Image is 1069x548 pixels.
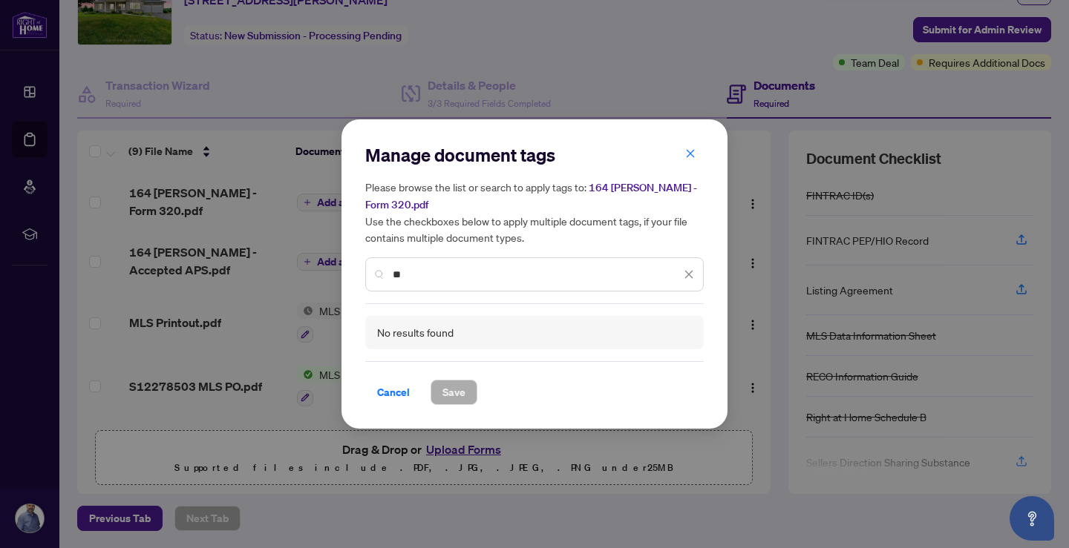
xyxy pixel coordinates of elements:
[1010,496,1054,541] button: Open asap
[365,181,697,211] span: 164 [PERSON_NAME] - Form 320.pdf
[684,269,694,280] span: close
[365,179,704,245] h5: Please browse the list or search to apply tags to: Use the checkboxes below to apply multiple doc...
[377,325,454,341] div: No results found
[377,380,410,404] span: Cancel
[431,380,477,405] button: Save
[365,143,704,167] h2: Manage document tags
[685,148,696,159] span: close
[365,380,422,405] button: Cancel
